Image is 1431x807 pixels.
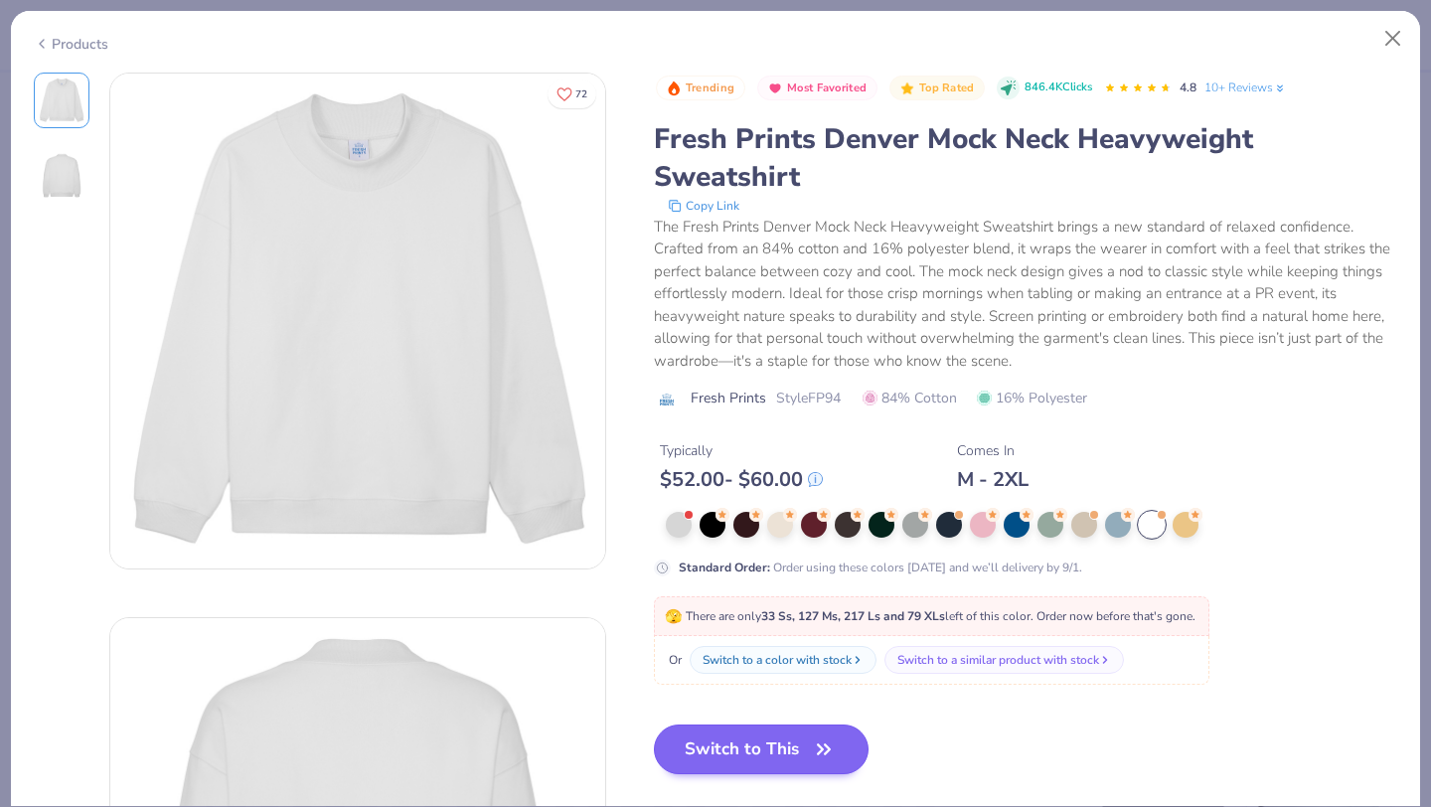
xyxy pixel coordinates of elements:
div: M - 2XL [957,467,1029,492]
div: Order using these colors [DATE] and we’ll delivery by 9/1. [679,559,1082,576]
span: 4.8 [1180,80,1196,95]
span: 84% Cotton [863,388,957,408]
img: Trending sort [666,81,682,96]
span: Trending [686,82,734,93]
button: Switch to a similar product with stock [884,646,1124,674]
div: $ 52.00 - $ 60.00 [660,467,823,492]
span: Most Favorited [787,82,867,93]
span: Fresh Prints [691,388,766,408]
button: Like [548,80,596,108]
img: Front [38,77,85,124]
button: Switch to a color with stock [690,646,876,674]
div: The Fresh Prints Denver Mock Neck Heavyweight Sweatshirt brings a new standard of relaxed confide... [654,216,1398,373]
div: Comes In [957,440,1029,461]
strong: Standard Order : [679,560,770,575]
span: 72 [575,89,587,99]
span: There are only left of this color. Order now before that's gone. [665,608,1195,624]
span: Style FP94 [776,388,841,408]
img: Back [38,152,85,200]
div: Products [34,34,108,55]
img: Top Rated sort [899,81,915,96]
div: 4.8 Stars [1104,73,1172,104]
button: Switch to This [654,725,870,774]
div: Switch to a color with stock [703,651,852,669]
button: Close [1374,20,1412,58]
span: 16% Polyester [977,388,1087,408]
button: Badge Button [889,76,985,101]
button: Badge Button [757,76,877,101]
a: 10+ Reviews [1204,79,1287,96]
strong: 33 Ss, 127 Ms, 217 Ls and 79 XLs [761,608,945,624]
img: brand logo [654,392,681,407]
span: Or [665,651,682,669]
span: Top Rated [919,82,975,93]
div: Typically [660,440,823,461]
img: Front [110,74,605,568]
button: Badge Button [656,76,745,101]
div: Switch to a similar product with stock [897,651,1099,669]
button: copy to clipboard [662,196,745,216]
span: 🫣 [665,607,682,626]
span: 846.4K Clicks [1025,80,1092,96]
div: Fresh Prints Denver Mock Neck Heavyweight Sweatshirt [654,120,1398,196]
img: Most Favorited sort [767,81,783,96]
